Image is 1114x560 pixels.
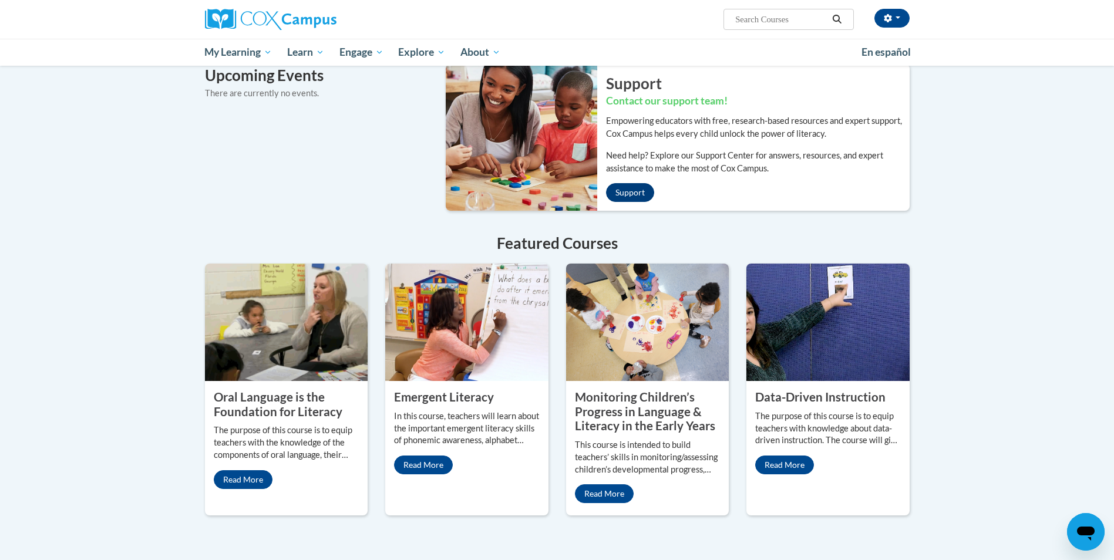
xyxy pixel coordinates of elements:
[394,410,540,447] p: In this course, teachers will learn about the important emergent literacy skills of phonemic awar...
[874,9,910,28] button: Account Settings
[394,390,494,404] property: Emergent Literacy
[755,410,901,447] p: The purpose of this course is to equip teachers with knowledge about data-driven instruction. The...
[606,183,654,202] a: Support
[861,46,911,58] span: En español
[214,424,359,461] p: The purpose of this course is to equip teachers with the knowledge of the components of oral lang...
[385,264,548,381] img: Emergent Literacy
[606,73,910,94] h2: Support
[394,456,453,474] a: Read More
[205,64,428,87] h4: Upcoming Events
[205,232,910,255] h4: Featured Courses
[391,39,453,66] a: Explore
[734,12,828,26] input: Search Courses
[746,264,910,381] img: Data-Driven Instruction
[437,64,597,211] img: ...
[214,470,272,489] a: Read More
[575,390,715,433] property: Monitoring Children’s Progress in Language & Literacy in the Early Years
[575,484,634,503] a: Read More
[606,94,910,109] h3: Contact our support team!
[453,39,508,66] a: About
[755,456,814,474] a: Read More
[1067,513,1105,551] iframe: Button to launch messaging window
[204,45,272,59] span: My Learning
[460,45,500,59] span: About
[280,39,332,66] a: Learn
[828,12,846,26] button: Search
[205,264,368,381] img: Oral Language is the Foundation for Literacy
[205,9,336,30] img: Cox Campus
[214,390,342,419] property: Oral Language is the Foundation for Literacy
[187,39,927,66] div: Main menu
[606,149,910,175] p: Need help? Explore our Support Center for answers, resources, and expert assistance to make the m...
[566,264,729,381] img: Monitoring Children’s Progress in Language & Literacy in the Early Years
[287,45,324,59] span: Learn
[332,39,391,66] a: Engage
[339,45,383,59] span: Engage
[575,439,721,476] p: This course is intended to build teachers’ skills in monitoring/assessing children’s developmenta...
[755,390,886,404] property: Data-Driven Instruction
[398,45,445,59] span: Explore
[854,40,918,65] a: En español
[205,9,428,30] a: Cox Campus
[606,114,910,140] p: Empowering educators with free, research-based resources and expert support, Cox Campus helps eve...
[205,88,319,98] span: There are currently no events.
[197,39,280,66] a: My Learning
